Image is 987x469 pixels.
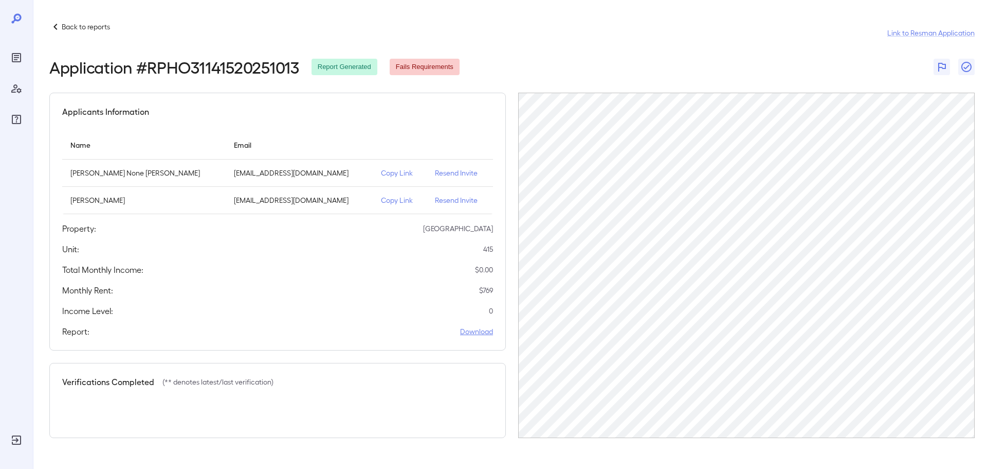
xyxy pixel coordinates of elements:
[62,130,493,214] table: simple table
[62,376,154,388] h5: Verifications Completed
[479,285,493,296] p: $ 769
[423,223,493,234] p: [GEOGRAPHIC_DATA]
[226,130,373,160] th: Email
[62,325,89,338] h5: Report:
[381,168,418,178] p: Copy Link
[435,168,485,178] p: Resend Invite
[62,243,79,255] h5: Unit:
[234,168,364,178] p: [EMAIL_ADDRESS][DOMAIN_NAME]
[8,49,25,66] div: Reports
[390,62,460,72] span: Fails Requirements
[8,432,25,448] div: Log Out
[62,264,143,276] h5: Total Monthly Income:
[460,326,493,337] a: Download
[887,28,975,38] a: Link to Resman Application
[483,244,493,254] p: 415
[62,284,113,297] h5: Monthly Rent:
[234,195,364,205] p: [EMAIL_ADDRESS][DOMAIN_NAME]
[62,22,110,32] p: Back to reports
[62,305,113,317] h5: Income Level:
[162,377,273,387] p: (** denotes latest/last verification)
[381,195,418,205] p: Copy Link
[934,59,950,75] button: Flag Report
[489,306,493,316] p: 0
[49,58,299,76] h2: Application # RPHO31141520251013
[435,195,485,205] p: Resend Invite
[62,130,226,160] th: Name
[8,111,25,128] div: FAQ
[475,265,493,275] p: $ 0.00
[62,106,149,118] h5: Applicants Information
[8,80,25,97] div: Manage Users
[62,222,96,235] h5: Property:
[312,62,377,72] span: Report Generated
[70,168,217,178] p: [PERSON_NAME] None [PERSON_NAME]
[70,195,217,205] p: [PERSON_NAME]
[958,59,975,75] button: Close Report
